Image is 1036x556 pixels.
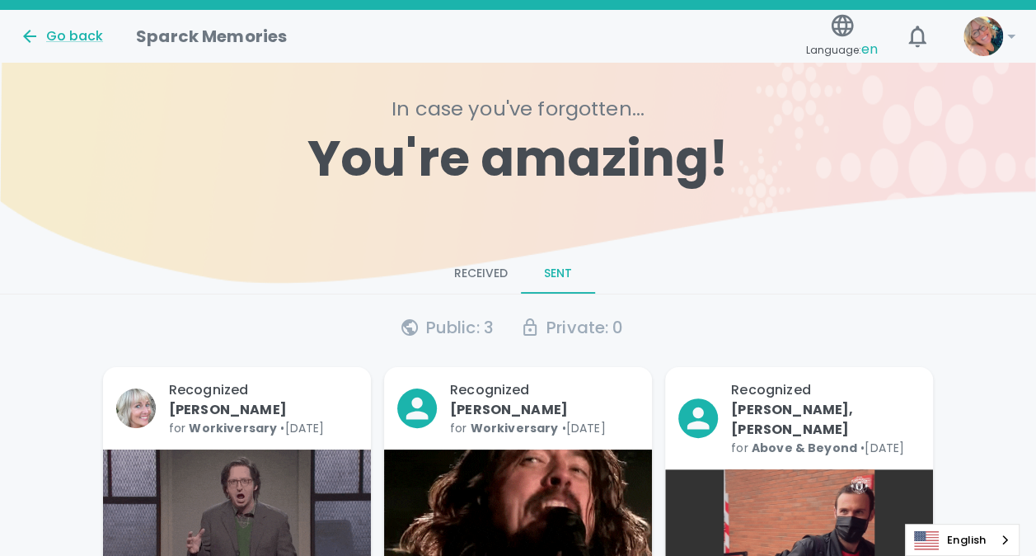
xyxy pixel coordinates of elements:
[905,524,1020,556] div: Language
[799,7,884,66] button: Language:en
[169,400,287,419] span: [PERSON_NAME]
[20,26,103,46] button: Go back
[136,23,287,49] h1: Sparck Memories
[116,389,156,428] img: Picture of Emily Eaton
[450,380,639,420] p: Recognized
[189,420,277,436] span: Workiversary
[731,400,853,439] span: [PERSON_NAME], [PERSON_NAME]
[861,40,878,59] span: en
[169,420,358,436] p: for • [DATE]
[806,39,878,61] span: Language:
[731,380,920,440] p: Recognized
[169,380,358,420] p: Recognized
[906,525,1019,555] a: English
[471,420,559,436] span: Workiversary
[400,314,494,341] div: Public : 3
[752,440,857,456] span: Above & Beyond
[521,254,595,294] button: Sent
[963,16,1003,56] img: Picture of Emily
[441,254,521,294] button: Received
[731,440,920,456] p: for • [DATE]
[450,420,639,436] p: for • [DATE]
[520,314,624,341] div: Private : 0
[450,400,568,419] span: [PERSON_NAME]
[905,524,1020,556] aside: Language selected: English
